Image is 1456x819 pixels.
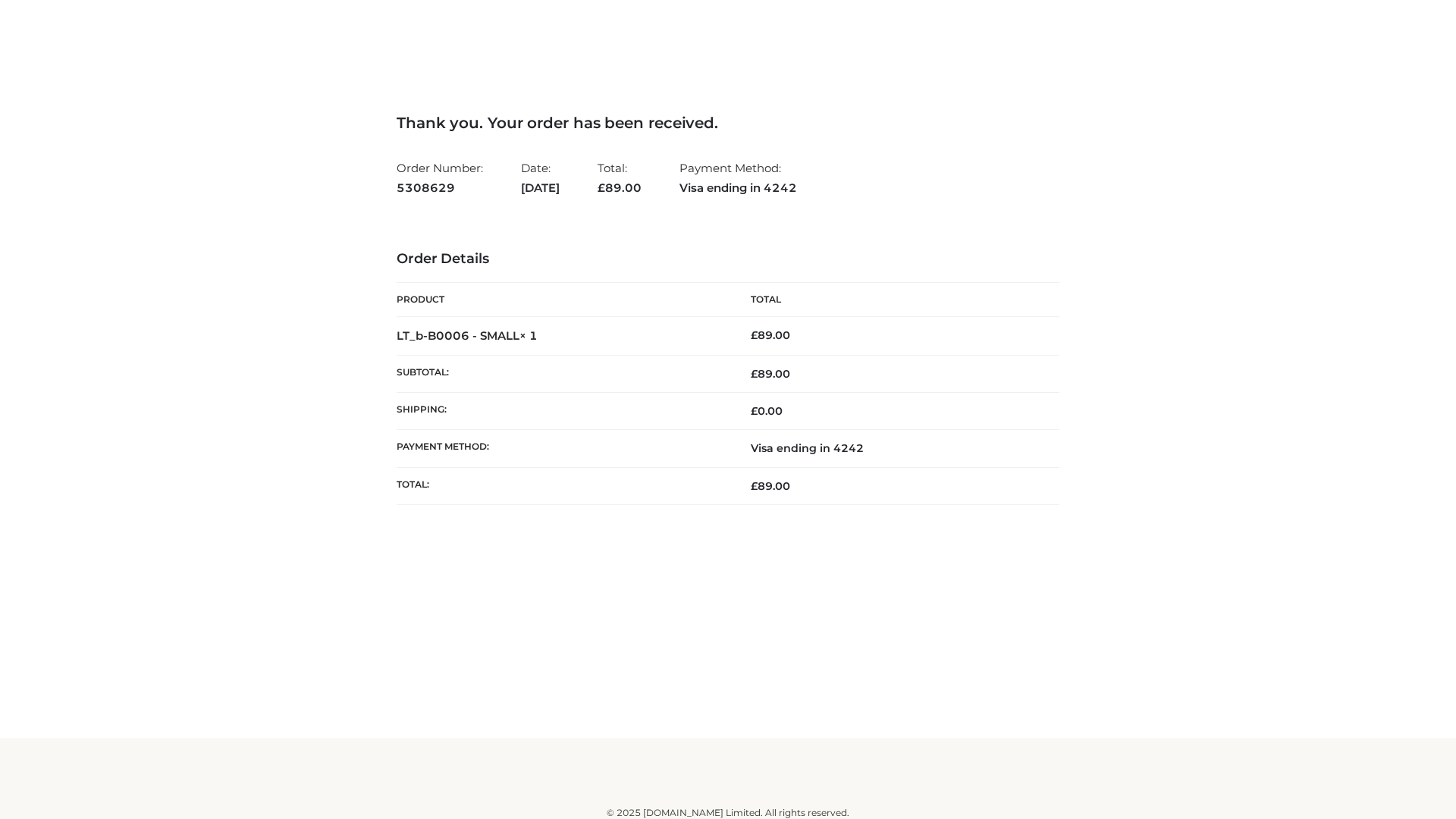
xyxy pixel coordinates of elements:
li: Date: [521,155,560,201]
td: Visa ending in 4242 [728,430,1059,467]
li: Total: [598,155,642,201]
th: Shipping: [397,393,728,430]
th: Payment method: [397,430,728,467]
th: Total [728,283,1059,317]
strong: Visa ending in 4242 [679,178,797,198]
bdi: 89.00 [751,328,790,342]
bdi: 0.00 [751,404,783,418]
span: 89.00 [751,367,790,381]
span: £ [751,328,758,342]
li: Payment Method: [679,155,797,201]
th: Total: [397,467,728,504]
strong: [DATE] [521,178,560,198]
span: £ [751,479,758,493]
th: Subtotal: [397,355,728,392]
span: £ [751,404,758,418]
strong: × 1 [519,328,538,343]
h3: Thank you. Your order has been received. [397,114,1059,132]
h3: Order Details [397,251,1059,268]
span: 89.00 [751,479,790,493]
span: 89.00 [598,180,642,195]
strong: LT_b-B0006 - SMALL [397,328,538,343]
strong: 5308629 [397,178,483,198]
th: Product [397,283,728,317]
span: £ [751,367,758,381]
li: Order Number: [397,155,483,201]
span: £ [598,180,605,195]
